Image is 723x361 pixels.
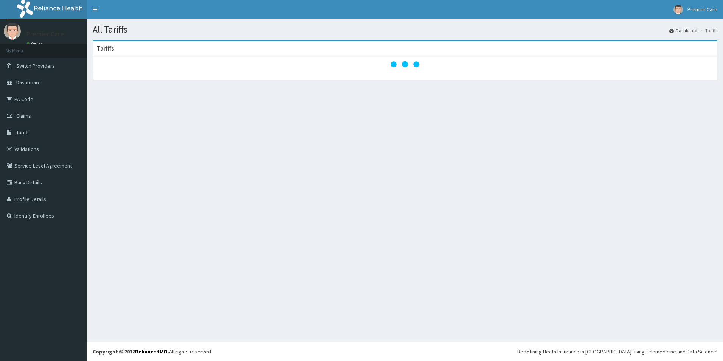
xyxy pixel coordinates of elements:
li: Tariffs [698,27,717,34]
img: User Image [673,5,683,14]
h3: Tariffs [96,45,114,52]
a: Dashboard [669,27,697,34]
p: Premier Care [26,31,64,37]
span: Switch Providers [16,62,55,69]
span: Tariffs [16,129,30,136]
span: Claims [16,112,31,119]
a: Online [26,41,45,47]
span: Dashboard [16,79,41,86]
strong: Copyright © 2017 . [93,348,169,355]
svg: audio-loading [390,49,420,79]
div: Redefining Heath Insurance in [GEOGRAPHIC_DATA] using Telemedicine and Data Science! [517,348,717,355]
img: User Image [4,23,21,40]
span: Premier Care [687,6,717,13]
footer: All rights reserved. [87,342,723,361]
h1: All Tariffs [93,25,717,34]
a: RelianceHMO [135,348,168,355]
